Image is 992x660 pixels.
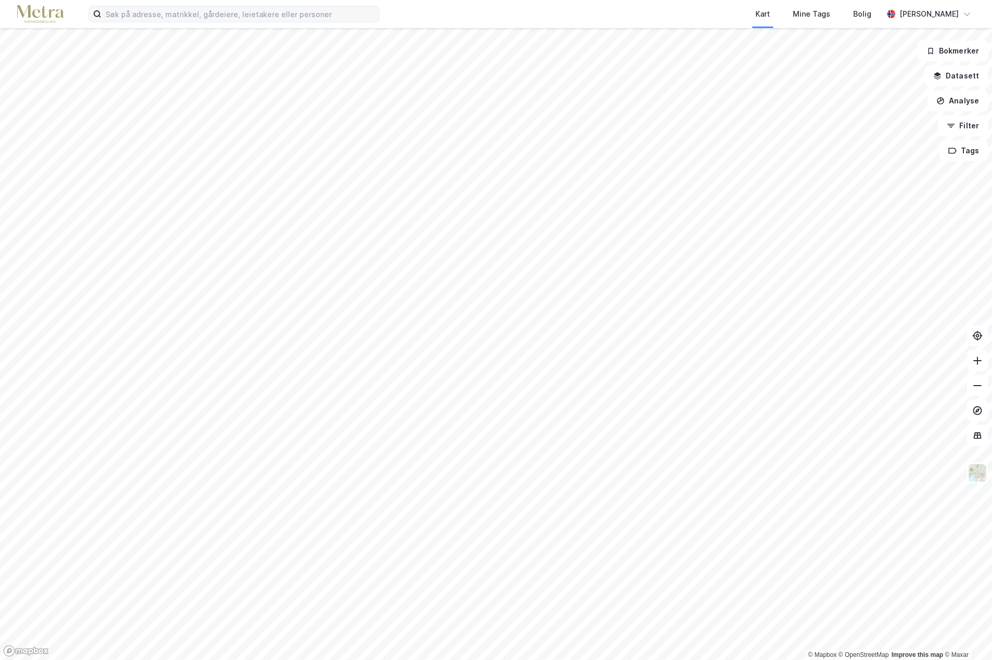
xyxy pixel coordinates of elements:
div: Kontrollprogram for chat [940,610,992,660]
a: Improve this map [892,651,943,658]
div: Mine Tags [793,8,830,20]
div: Kart [755,8,770,20]
a: Mapbox [808,651,837,658]
button: Tags [939,140,988,161]
iframe: Chat Widget [940,610,992,660]
div: Bolig [853,8,871,20]
button: Filter [938,115,988,136]
img: metra-logo.256734c3b2bbffee19d4.png [17,5,63,23]
a: OpenStreetMap [839,651,889,658]
button: Datasett [924,65,988,86]
img: Z [968,463,987,483]
button: Analyse [928,90,988,111]
div: [PERSON_NAME] [899,8,959,20]
input: Søk på adresse, matrikkel, gårdeiere, leietakere eller personer [101,6,379,22]
button: Bokmerker [918,41,988,61]
a: Mapbox homepage [3,645,49,657]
